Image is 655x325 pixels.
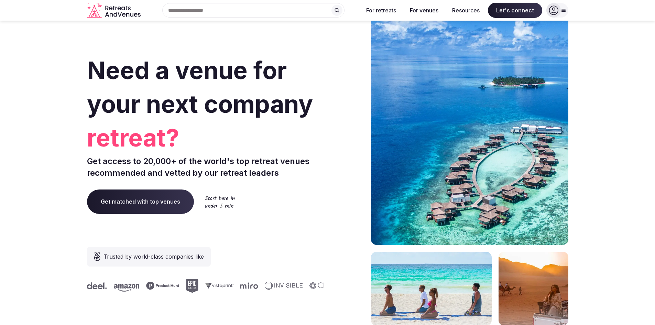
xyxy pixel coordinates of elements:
button: For venues [404,3,444,18]
a: Get matched with top venues [87,189,194,214]
a: Visit the homepage [87,3,142,18]
span: Need a venue for your next company [87,56,313,119]
svg: Invisible company logo [248,282,286,290]
svg: Retreats and Venues company logo [87,3,142,18]
span: retreat? [87,121,325,155]
svg: Miro company logo [223,282,241,289]
img: Start here in under 5 min [205,196,235,208]
p: Get access to 20,000+ of the world's top retreat venues recommended and vetted by our retreat lea... [87,155,325,178]
svg: Deel company logo [325,282,345,289]
span: Trusted by world-class companies like [103,252,204,261]
span: Let's connect [488,3,542,18]
button: Resources [447,3,485,18]
svg: Deel company logo [70,282,90,289]
button: For retreats [361,3,402,18]
svg: Vistaprint company logo [188,283,217,289]
svg: Epic Games company logo [169,279,182,293]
